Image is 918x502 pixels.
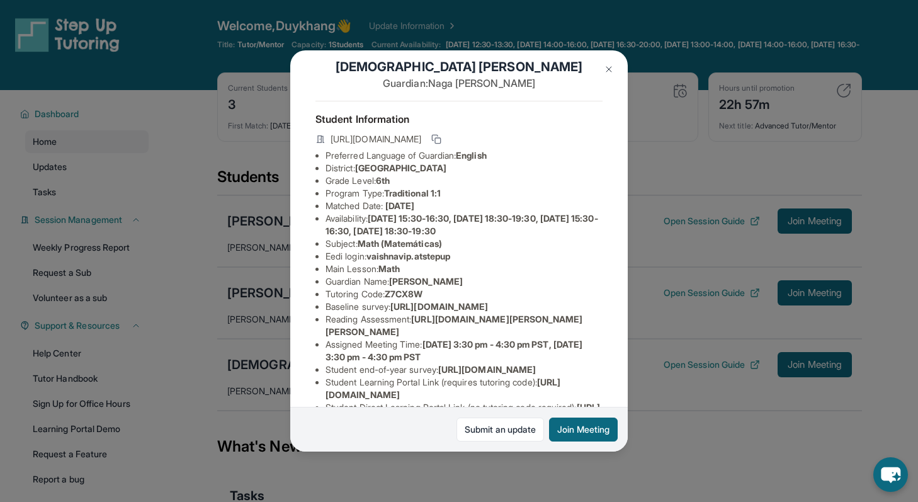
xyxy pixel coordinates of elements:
[389,276,463,287] span: [PERSON_NAME]
[315,58,603,76] h1: [DEMOGRAPHIC_DATA] [PERSON_NAME]
[549,418,618,442] button: Join Meeting
[326,401,603,426] li: Student Direct Learning Portal Link (no tutoring code required) :
[326,263,603,275] li: Main Lesson :
[326,339,582,362] span: [DATE] 3:30 pm - 4:30 pm PST, [DATE] 3:30 pm - 4:30 pm PST
[326,376,603,401] li: Student Learning Portal Link (requires tutoring code) :
[326,313,603,338] li: Reading Assessment :
[378,263,400,274] span: Math
[358,238,442,249] span: Math (Matemáticas)
[326,314,583,337] span: [URL][DOMAIN_NAME][PERSON_NAME][PERSON_NAME]
[326,187,603,200] li: Program Type:
[376,175,390,186] span: 6th
[326,149,603,162] li: Preferred Language of Guardian:
[326,237,603,250] li: Subject :
[326,200,603,212] li: Matched Date:
[326,338,603,363] li: Assigned Meeting Time :
[873,457,908,492] button: chat-button
[331,133,421,145] span: [URL][DOMAIN_NAME]
[384,188,441,198] span: Traditional 1:1
[326,288,603,300] li: Tutoring Code :
[326,300,603,313] li: Baseline survey :
[315,111,603,127] h4: Student Information
[326,174,603,187] li: Grade Level:
[326,250,603,263] li: Eedi login :
[326,212,603,237] li: Availability:
[390,301,488,312] span: [URL][DOMAIN_NAME]
[456,150,487,161] span: English
[366,251,450,261] span: vaishnavip.atstepup
[429,132,444,147] button: Copy link
[456,418,544,442] a: Submit an update
[385,200,414,211] span: [DATE]
[326,162,603,174] li: District:
[355,163,446,173] span: [GEOGRAPHIC_DATA]
[438,364,536,375] span: [URL][DOMAIN_NAME]
[385,288,422,299] span: Z7CX8W
[604,64,614,74] img: Close Icon
[326,363,603,376] li: Student end-of-year survey :
[315,76,603,91] p: Guardian: Naga [PERSON_NAME]
[326,213,598,236] span: [DATE] 15:30-16:30, [DATE] 18:30-19:30, [DATE] 15:30-16:30, [DATE] 18:30-19:30
[326,275,603,288] li: Guardian Name :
